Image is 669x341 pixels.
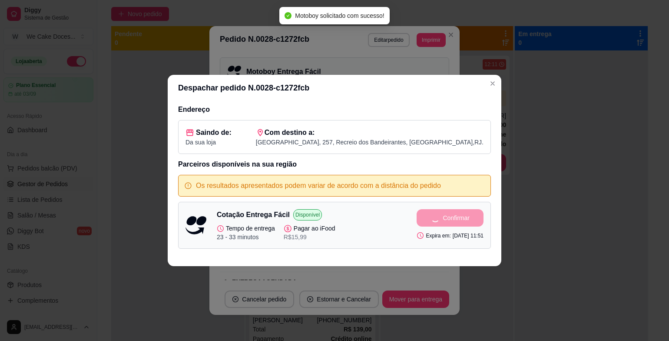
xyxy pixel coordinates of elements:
[196,127,232,138] span: Saindo de:
[295,12,384,19] span: Motoboy solicitado com sucesso!
[217,233,275,241] p: 23 - 33 minutos
[453,232,484,239] p: [DATE] 11:51
[256,138,484,147] p: [GEOGRAPHIC_DATA] , 257 , Recreio dos Bandeirantes , [GEOGRAPHIC_DATA] , RJ .
[217,210,290,220] p: Cotação Entrega Fácil
[486,77,500,90] button: Close
[285,12,291,19] span: check-circle
[284,233,335,241] p: R$ 15,99
[178,159,491,170] h3: Parceiros disponíveis na sua região
[168,75,501,101] header: Despachar pedido N. 0028-c1272fcb
[185,138,232,147] p: Da sua loja
[265,127,315,138] span: Com destino a:
[417,232,450,239] p: Expira em:
[196,181,441,191] p: Os resultados apresentados podem variar de acordo com a distância do pedido
[178,104,491,115] h3: Endereço
[293,209,322,221] p: Disponível
[284,224,335,233] p: Pagar ao iFood
[217,224,275,233] p: Tempo de entrega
